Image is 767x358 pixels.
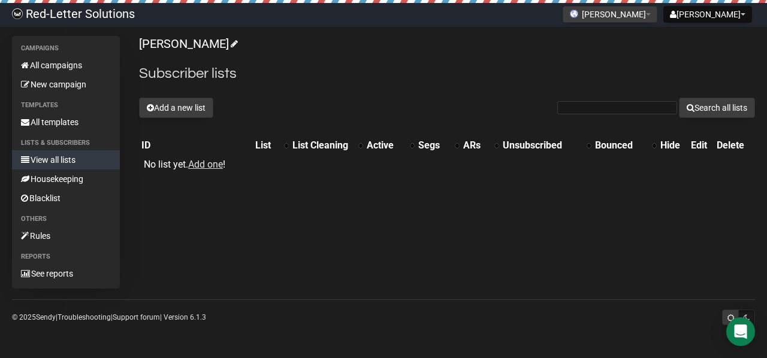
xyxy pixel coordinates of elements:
[139,37,236,51] a: [PERSON_NAME]
[418,139,449,151] div: Segs
[12,311,206,324] p: © 2025 | | | Version 6.1.3
[12,113,120,132] a: All templates
[717,139,753,151] div: Delete
[679,98,755,118] button: Search all lists
[12,250,120,264] li: Reports
[141,139,250,151] div: ID
[139,137,253,154] th: ID: No sort applied, sorting is disabled
[663,6,752,23] button: [PERSON_NAME]
[12,226,120,245] a: Rules
[113,313,160,321] a: Support forum
[255,139,278,151] div: List
[12,212,120,226] li: Others
[36,313,56,321] a: Sendy
[463,139,488,151] div: ARs
[188,159,223,170] a: Add one
[364,137,416,154] th: Active: No sort applied, activate to apply an ascending sort
[593,137,658,154] th: Bounced: No sort applied, activate to apply an ascending sort
[12,136,120,150] li: Lists & subscribers
[689,137,715,154] th: Edit: No sort applied, sorting is disabled
[660,139,686,151] div: Hide
[12,150,120,169] a: View all lists
[139,154,253,175] td: No list yet. !
[139,63,755,84] h2: Subscriber lists
[290,137,364,154] th: List Cleaning: No sort applied, activate to apply an ascending sort
[12,98,120,113] li: Templates
[461,137,500,154] th: ARs: No sort applied, activate to apply an ascending sort
[416,137,461,154] th: Segs: No sort applied, activate to apply an ascending sort
[503,139,581,151] div: Unsubscribed
[12,189,120,208] a: Blacklist
[12,169,120,189] a: Housekeeping
[58,313,111,321] a: Troubleshooting
[563,6,657,23] button: [PERSON_NAME]
[12,264,120,283] a: See reports
[12,8,23,19] img: 983279c4004ba0864fc8a668c650e103
[12,56,120,75] a: All campaigns
[595,139,646,151] div: Bounced
[691,139,712,151] div: Edit
[500,137,593,154] th: Unsubscribed: No sort applied, activate to apply an ascending sort
[569,9,579,19] img: favicons
[292,139,352,151] div: List Cleaning
[12,75,120,94] a: New campaign
[726,317,755,346] div: Open Intercom Messenger
[253,137,290,154] th: List: No sort applied, activate to apply an ascending sort
[367,139,404,151] div: Active
[139,98,213,118] button: Add a new list
[714,137,755,154] th: Delete: No sort applied, sorting is disabled
[12,41,120,56] li: Campaigns
[658,137,689,154] th: Hide: No sort applied, sorting is disabled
